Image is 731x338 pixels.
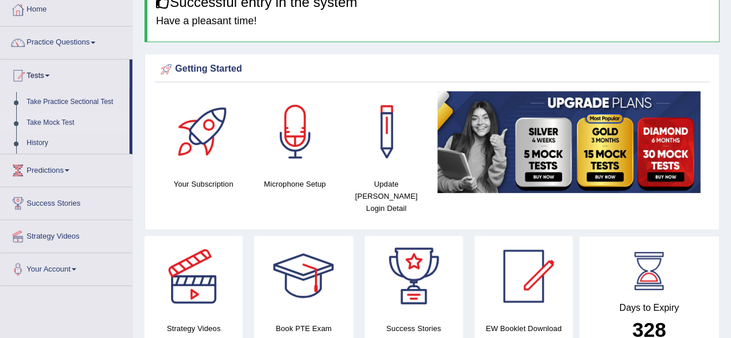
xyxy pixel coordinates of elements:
h4: EW Booklet Download [474,322,573,335]
a: Predictions [1,154,132,183]
a: Take Mock Test [21,113,129,133]
a: Practice Questions [1,27,132,55]
img: small5.jpg [437,91,700,193]
div: Getting Started [158,61,706,78]
a: Your Account [1,253,132,282]
a: Success Stories [1,187,132,216]
h4: Your Subscription [164,178,243,190]
h4: Book PTE Exam [254,322,352,335]
h4: Have a pleasant time! [156,16,710,27]
h4: Success Stories [365,322,463,335]
a: Tests [1,60,129,88]
h4: Strategy Videos [144,322,243,335]
h4: Days to Expiry [592,303,706,313]
a: Strategy Videos [1,220,132,249]
a: History [21,133,129,154]
h4: Microphone Setup [255,178,335,190]
a: Take Practice Sectional Test [21,92,129,113]
h4: Update [PERSON_NAME] Login Detail [346,178,426,214]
